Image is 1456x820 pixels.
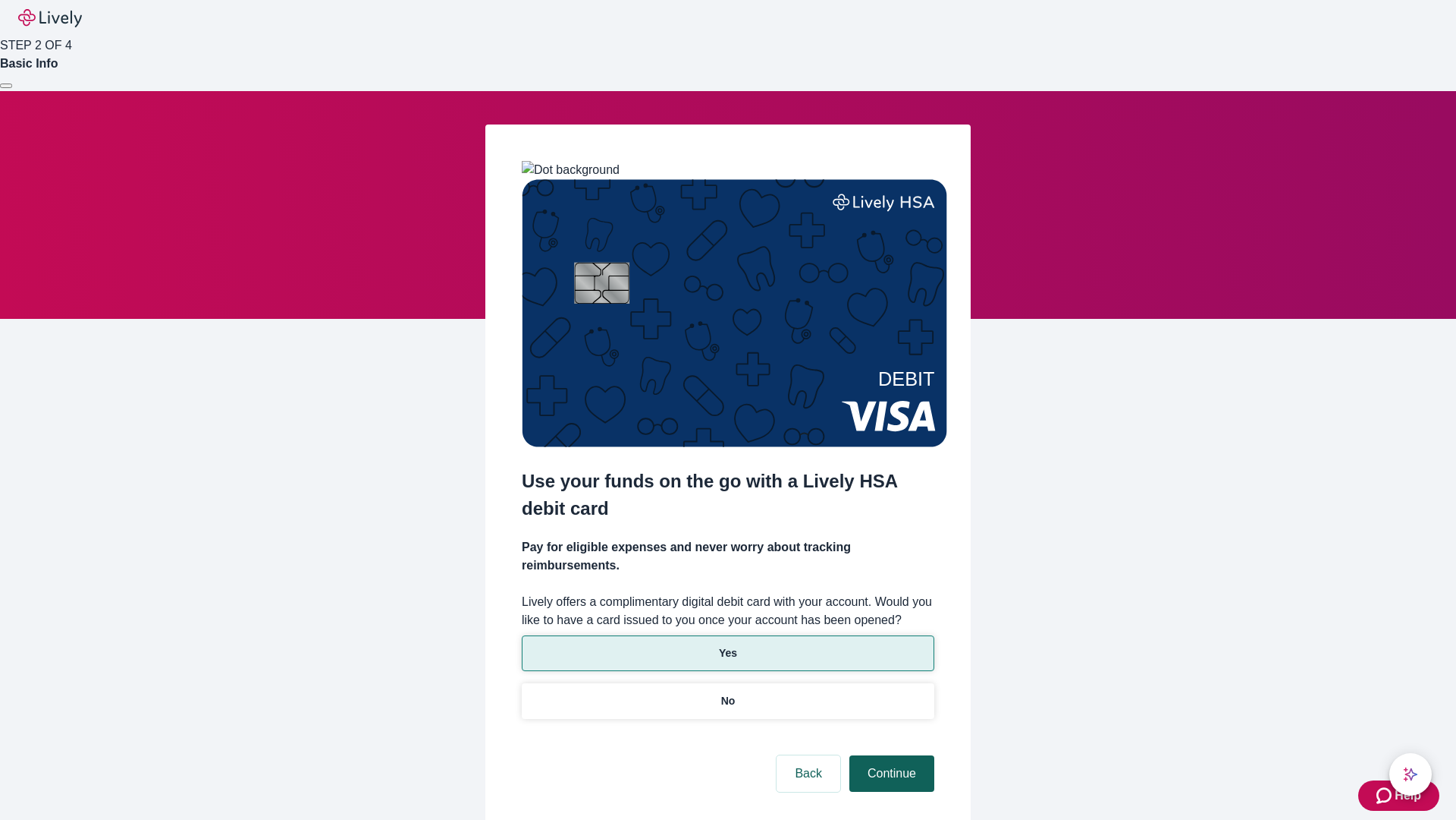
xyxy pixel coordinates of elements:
p: No [721,693,736,709]
h2: Use your funds on the go with a Lively HSA debit card [522,468,934,522]
img: Lively [18,9,82,27]
svg: Lively AI Assistant [1403,767,1418,782]
p: Yes [719,645,737,661]
img: Dot background [522,161,620,179]
button: Back [777,755,840,792]
button: No [522,683,934,719]
button: chat [1389,753,1432,796]
button: Continue [849,755,934,792]
button: Yes [522,635,934,671]
svg: Zendesk support icon [1376,787,1395,805]
span: Help [1395,787,1421,805]
button: Zendesk support iconHelp [1358,781,1439,811]
h4: Pay for eligible expenses and never worry about tracking reimbursements. [522,538,934,575]
label: Lively offers a complimentary digital debit card with your account. Would you like to have a card... [522,593,934,629]
img: Debit card [522,179,947,447]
